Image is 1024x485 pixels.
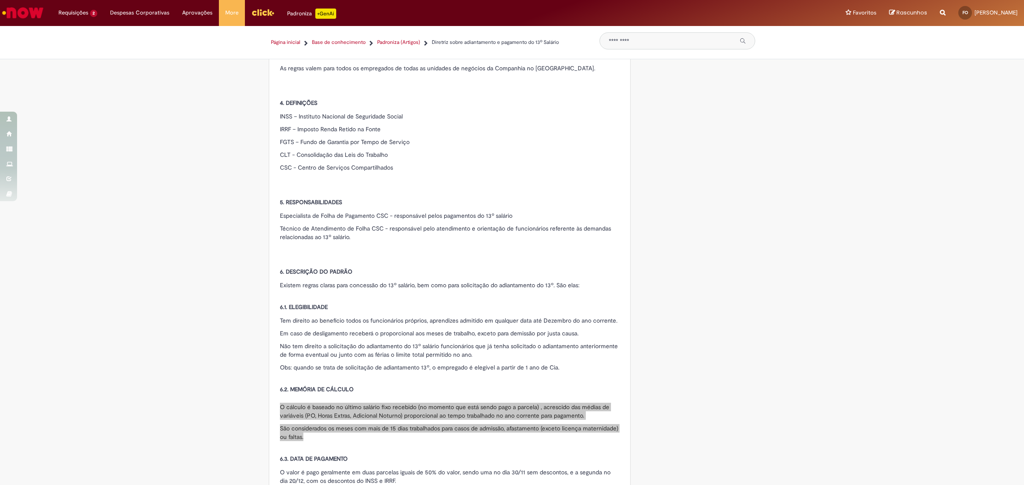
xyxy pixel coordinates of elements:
[280,342,620,359] p: Não tem direito a solicitação do adiantamento do 13º salário funcionários que já tenha solicitado...
[280,112,620,121] p: INSS – Instituto Nacional de Seguridade Social
[287,9,336,19] div: Padroniza
[90,10,97,17] span: 2
[312,39,366,46] a: Base de conhecimento
[377,39,420,46] a: Padroniza (Artigos)
[280,316,620,325] p: Tem direito ao benefício todos os funcionários próprios, aprendizes admitido em qualquer data até...
[280,150,620,159] p: CLT - Consolidação das Leis do Trabalho
[280,363,620,372] p: Obs: quando se trata de solicitação de adiantamento 13º, o empregado é elegível a partir de 1 ano...
[280,386,354,393] span: 6.2. MEMÓRIA DE CÁLCULO
[280,424,620,441] p: São considerados os meses com mais de 15 dias trabalhados para casos de admissão, afastamento (ex...
[280,64,620,72] p: As regras valem para todos os empregados de todas as unidades de negócios da Companhia no [GEOGRA...
[280,125,620,133] p: IRRF – Imposto Renda Retido na Fonte
[280,224,620,241] p: Técnico de Atendimento de Folha CSC - responsável pelo atendimento e orientação de funcionários r...
[280,138,620,146] p: FGTS – Fundo de Garantia por Tempo de Serviço
[271,39,300,46] a: Página inicial
[853,9,876,17] span: Favoritos
[889,9,927,17] a: Rascunhos
[280,329,620,338] p: Em caso de desligamento receberá o proporcional aos meses de trabalho, exceto para demissão por j...
[225,9,239,17] span: More
[280,281,620,289] p: Existem regras claras para concessão do 13º salário, bem como para solicitação do adiantamento do...
[896,9,927,17] span: Rascunhos
[963,10,968,15] span: FO
[182,9,212,17] span: Aprovações
[280,403,620,420] p: O cálculo é baseado no último salário fixo recebido (no momento que está sendo pago a parcela) , ...
[280,211,620,220] p: Especialista de Folha de Pagamento CSC - responsável pelos pagamentos do 13º salário
[975,9,1018,16] span: [PERSON_NAME]
[280,268,352,275] span: 6. DESCRIÇÃO DO PADRÃO
[315,9,336,19] p: +GenAi
[1,4,45,21] img: ServiceNow
[280,99,317,107] span: 4. DEFINIÇÕES
[280,199,342,206] span: 5. RESPONSABILIDADES
[58,9,88,17] span: Requisições
[280,163,620,172] p: CSC - Centro de Serviços Compartilhados
[280,468,620,485] p: O valor é pago geralmente em duas parcelas iguais de 50% do valor, sendo uma no dia 30/11 sem des...
[251,6,274,19] img: click_logo_yellow_360x200.png
[280,303,328,311] span: 6.1. ELEGIBILIDADE
[280,455,348,462] span: 6.3. DATA DE PAGAMENTO
[110,9,169,17] span: Despesas Corporativas
[432,39,559,46] span: Diretriz sobre adiantamento e pagamento do 13º Salário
